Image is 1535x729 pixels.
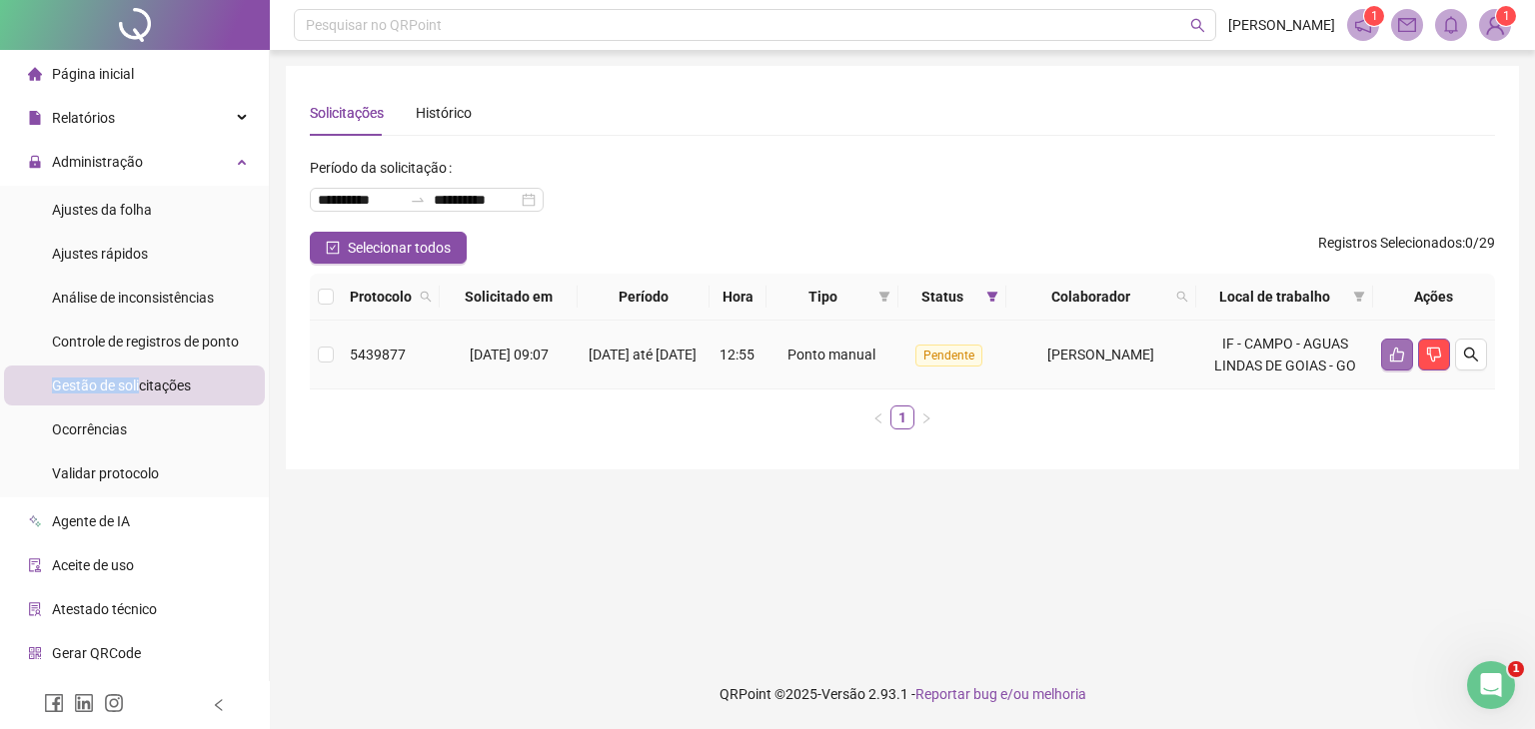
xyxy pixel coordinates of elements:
span: Relatórios [52,110,115,126]
span: search [1172,282,1192,312]
span: 12:55 [720,347,755,363]
span: check-square [326,241,340,255]
a: 1 [891,406,913,428]
span: right [920,412,932,424]
span: left [872,412,884,424]
span: qrcode [28,646,42,660]
span: Pendente [915,345,982,366]
div: Solicitações [310,102,384,124]
li: Próxima página [914,405,938,429]
span: filter [1353,291,1365,303]
span: filter [1349,282,1369,312]
span: Status [906,286,977,308]
span: search [420,291,432,303]
span: Colaborador [1014,286,1168,308]
sup: 1 [1364,6,1384,26]
span: Atestado técnico [52,601,157,617]
span: linkedin [74,693,94,713]
span: notification [1354,16,1372,34]
li: Página anterior [866,405,890,429]
span: [DATE] até [DATE] [589,347,697,363]
div: Ações [1381,286,1487,308]
span: Ponto manual [787,347,875,363]
span: Ajustes da folha [52,202,152,218]
span: Registros Selecionados [1318,235,1462,251]
span: Local de trabalho [1204,286,1345,308]
span: lock [28,155,42,169]
span: Ajustes rápidos [52,246,148,262]
span: : 0 / 29 [1318,232,1495,264]
span: Protocolo [350,286,412,308]
span: Selecionar todos [348,237,451,259]
span: instagram [104,693,124,713]
span: [PERSON_NAME] [1047,347,1154,363]
button: left [866,405,890,429]
span: like [1389,347,1405,363]
span: [DATE] 09:07 [470,347,549,363]
span: Tipo [774,286,870,308]
span: Agente de IA [52,513,130,529]
span: Ocorrências [52,421,127,437]
span: 5439877 [350,347,406,363]
span: [PERSON_NAME] [1228,14,1335,36]
iframe: Intercom live chat [1467,661,1515,709]
span: filter [986,291,998,303]
button: Selecionar todos [310,232,467,264]
footer: QRPoint © 2025 - 2.93.1 - [270,659,1535,729]
span: search [1176,291,1188,303]
span: Página inicial [52,66,134,82]
th: Hora [710,274,767,321]
span: Validar protocolo [52,465,159,481]
img: 82184 [1480,10,1510,40]
span: to [410,192,426,208]
span: filter [878,291,890,303]
span: facebook [44,693,64,713]
button: right [914,405,938,429]
span: 1 [1503,9,1510,23]
span: 1 [1508,661,1524,677]
span: Aceite de uso [52,557,134,573]
span: filter [982,282,1002,312]
th: Período [578,274,710,321]
span: Administração [52,154,143,170]
span: 1 [1371,9,1378,23]
div: Histórico [416,102,472,124]
span: Versão [821,686,865,702]
span: swap-right [410,192,426,208]
span: bell [1442,16,1460,34]
span: Gestão de solicitações [52,377,191,393]
span: filter [874,282,894,312]
span: solution [28,602,42,616]
span: audit [28,558,42,572]
span: Análise de inconsistências [52,290,214,306]
span: search [416,282,436,312]
label: Período da solicitação [310,152,460,184]
span: left [212,698,226,712]
li: 1 [890,405,914,429]
span: Controle de registros de ponto [52,334,239,350]
td: IF - CAMPO - AGUAS LINDAS DE GOIAS - GO [1196,321,1373,389]
span: search [1190,18,1205,33]
span: mail [1398,16,1416,34]
span: dislike [1426,347,1442,363]
th: Solicitado em [440,274,578,321]
span: Reportar bug e/ou melhoria [915,686,1086,702]
sup: Atualize o seu contato no menu Meus Dados [1496,6,1516,26]
span: Gerar QRCode [52,645,141,661]
span: file [28,111,42,125]
span: home [28,67,42,81]
span: search [1463,347,1479,363]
